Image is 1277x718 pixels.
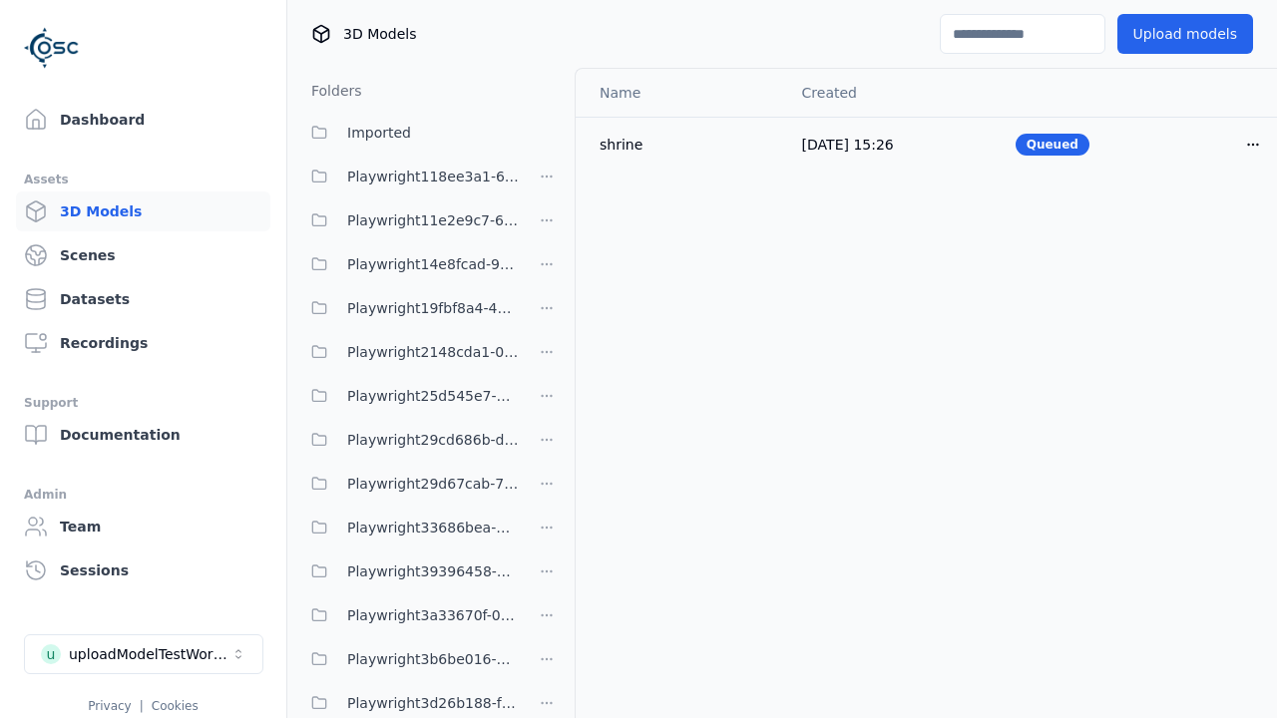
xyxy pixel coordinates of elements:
[347,691,519,715] span: Playwright3d26b188-fe0a-407b-a71b-8b3c7b583378
[343,24,416,44] span: 3D Models
[299,157,519,196] button: Playwright118ee3a1-6e25-456a-9a29-0f34eaed349c
[299,200,519,240] button: Playwright11e2e9c7-6c23-4ce7-ac48-ea95a4ff6a43
[299,464,519,504] button: Playwright29d67cab-7655-4a15-9701-4b560da7f167
[299,113,563,153] button: Imported
[299,508,519,547] button: Playwright33686bea-41a4-43c8-b27a-b40c54b773e3
[786,69,1000,117] th: Created
[347,121,411,145] span: Imported
[24,634,263,674] button: Select a workspace
[347,252,519,276] span: Playwright14e8fcad-9ce8-4c9f-9ba9-3f066997ed84
[299,376,519,416] button: Playwright25d545e7-ff08-4d3b-b8cd-ba97913ee80b
[16,507,270,546] a: Team
[16,550,270,590] a: Sessions
[299,551,519,591] button: Playwright39396458-2985-42cf-8e78-891847c6b0fc
[299,81,362,101] h3: Folders
[576,69,786,117] th: Name
[88,699,131,713] a: Privacy
[600,135,770,155] div: shrine
[299,332,519,372] button: Playwright2148cda1-0135-4eee-9a3e-ba7e638b60a6
[299,639,519,679] button: Playwright3b6be016-a630-4ca3-92e7-a43ae52b5237
[299,244,519,284] button: Playwright14e8fcad-9ce8-4c9f-9ba9-3f066997ed84
[24,168,262,191] div: Assets
[347,603,519,627] span: Playwright3a33670f-0633-4287-95f5-4fa64ebe02dc
[24,483,262,507] div: Admin
[24,20,80,76] img: Logo
[24,391,262,415] div: Support
[69,644,230,664] div: uploadModelTestWorkspace
[16,100,270,140] a: Dashboard
[1117,14,1253,54] button: Upload models
[152,699,199,713] a: Cookies
[347,165,519,188] span: Playwright118ee3a1-6e25-456a-9a29-0f34eaed349c
[347,340,519,364] span: Playwright2148cda1-0135-4eee-9a3e-ba7e638b60a6
[299,288,519,328] button: Playwright19fbf8a4-490f-4493-a67b-72679a62db0e
[140,699,144,713] span: |
[16,415,270,455] a: Documentation
[347,516,519,539] span: Playwright33686bea-41a4-43c8-b27a-b40c54b773e3
[347,384,519,408] span: Playwright25d545e7-ff08-4d3b-b8cd-ba97913ee80b
[16,323,270,363] a: Recordings
[16,235,270,275] a: Scenes
[41,644,61,664] div: u
[347,208,519,232] span: Playwright11e2e9c7-6c23-4ce7-ac48-ea95a4ff6a43
[299,420,519,460] button: Playwright29cd686b-d0c9-4777-aa54-1065c8c7cee8
[802,137,894,153] span: [DATE] 15:26
[1016,134,1089,156] div: Queued
[16,279,270,319] a: Datasets
[347,559,519,583] span: Playwright39396458-2985-42cf-8e78-891847c6b0fc
[347,428,519,452] span: Playwright29cd686b-d0c9-4777-aa54-1065c8c7cee8
[299,595,519,635] button: Playwright3a33670f-0633-4287-95f5-4fa64ebe02dc
[347,472,519,496] span: Playwright29d67cab-7655-4a15-9701-4b560da7f167
[347,296,519,320] span: Playwright19fbf8a4-490f-4493-a67b-72679a62db0e
[347,647,519,671] span: Playwright3b6be016-a630-4ca3-92e7-a43ae52b5237
[16,191,270,231] a: 3D Models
